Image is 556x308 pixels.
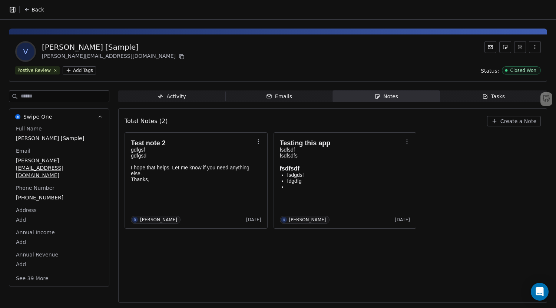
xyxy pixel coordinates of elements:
span: [PERSON_NAME] [Sample] [16,135,102,142]
div: [PERSON_NAME] [Sample] [42,42,186,52]
p: gdfgsf [131,147,254,153]
div: Open Intercom Messenger [531,283,549,301]
span: Annual Income [14,229,56,236]
span: Add [16,261,102,268]
button: Back [20,3,49,16]
p: fsdfsdfs [280,153,403,159]
span: V [17,43,34,60]
p: Thanks, [131,176,254,182]
span: Status: [481,67,499,74]
span: Full Name [14,125,43,132]
div: Closed Won [510,68,536,73]
span: [DATE] [395,217,410,223]
img: Swipe One [15,114,20,119]
div: [PERSON_NAME] [289,217,326,222]
span: Swipe One [23,113,52,120]
span: Annual Revenue [14,251,60,258]
p: I hope that helps. Let me know if you need anything else. [131,165,254,176]
p: fdgdfg [287,178,403,184]
button: Swipe OneSwipe One [9,109,109,125]
h1: Test note 2 [131,139,254,147]
h1: Testing this app [280,139,403,147]
button: See 39 More [11,272,53,285]
div: Postive Review [17,67,51,74]
p: gdfgsd [131,153,254,159]
div: S [282,217,285,223]
span: [PHONE_NUMBER] [16,194,102,201]
span: [DATE] [246,217,261,223]
div: S [134,217,136,223]
button: Create a Note [487,116,541,126]
span: Address [14,206,38,214]
span: [PERSON_NAME][EMAIL_ADDRESS][DOMAIN_NAME] [16,157,102,179]
span: Total Notes (2) [125,117,168,126]
span: Add [16,216,102,223]
button: Add Tags [63,66,96,74]
p: fsdgdsf [287,172,403,178]
span: Back [32,6,44,13]
div: Swipe OneSwipe One [9,125,109,287]
div: [PERSON_NAME] [140,217,177,222]
h3: fsdfsdf [280,165,403,172]
span: Create a Note [500,117,536,125]
span: Email [14,147,32,155]
div: Tasks [482,93,505,100]
div: Emails [266,93,292,100]
div: Activity [158,93,186,100]
p: fsdfsdf [280,147,403,153]
span: Phone Number [14,184,56,192]
div: [PERSON_NAME][EMAIL_ADDRESS][DOMAIN_NAME] [42,52,186,61]
span: Add [16,238,102,246]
